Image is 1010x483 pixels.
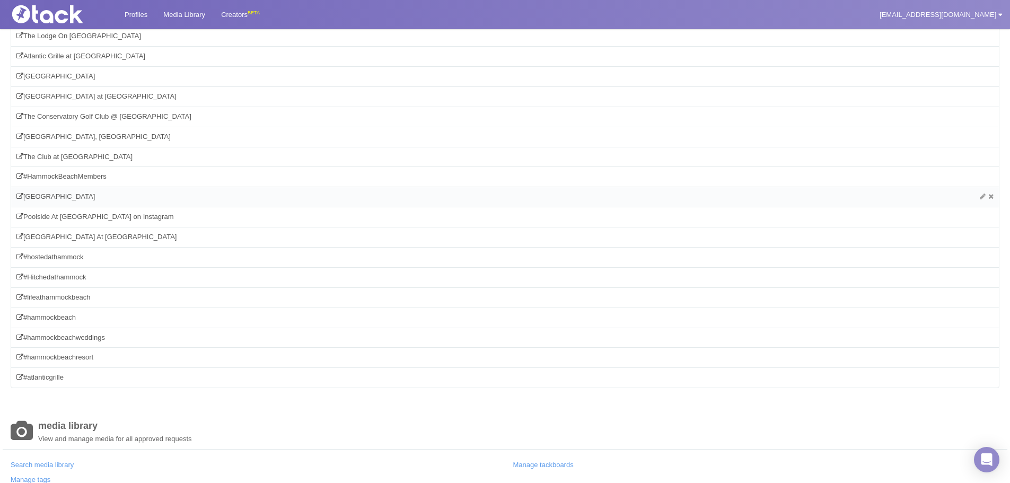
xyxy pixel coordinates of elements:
a: #Hitchedathammock [16,273,994,282]
a: The Club at [GEOGRAPHIC_DATA] [16,153,994,162]
div: Open Intercom Messenger [974,447,999,472]
a: The Lodge On [GEOGRAPHIC_DATA] [16,32,994,41]
div: BETA [248,7,260,19]
a: #atlanticgrille [16,373,994,382]
a: The Conservatory Golf Club @ [GEOGRAPHIC_DATA] [16,112,994,121]
a: #hammockbeachresort [16,353,994,362]
a: Manage tackboards [513,461,574,469]
a: #HammockBeachMembers [16,172,994,181]
a: [GEOGRAPHIC_DATA] at [GEOGRAPHIC_DATA] [16,92,994,101]
a: #lifeathammockbeach [16,293,994,302]
a: [GEOGRAPHIC_DATA] [16,72,994,81]
div: View and manage media for all approved requests [38,421,999,444]
img: Tack [8,5,114,23]
a: [GEOGRAPHIC_DATA] [16,192,994,201]
a: Atlantic Grille at [GEOGRAPHIC_DATA] [16,52,994,61]
a: Edit bookmark [980,192,986,201]
a: [GEOGRAPHIC_DATA] At [GEOGRAPHIC_DATA] [16,233,994,242]
a: Remove bookmark [988,192,994,201]
a: #hammockbeachweddings [16,333,994,343]
a: #hostedathammock [16,253,994,262]
a: Poolside At [GEOGRAPHIC_DATA] on Instagram [16,213,994,222]
a: #hammockbeach [16,313,994,322]
a: Search media library [11,461,74,469]
a: [GEOGRAPHIC_DATA], [GEOGRAPHIC_DATA] [16,133,994,142]
h4: media library [38,421,999,432]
